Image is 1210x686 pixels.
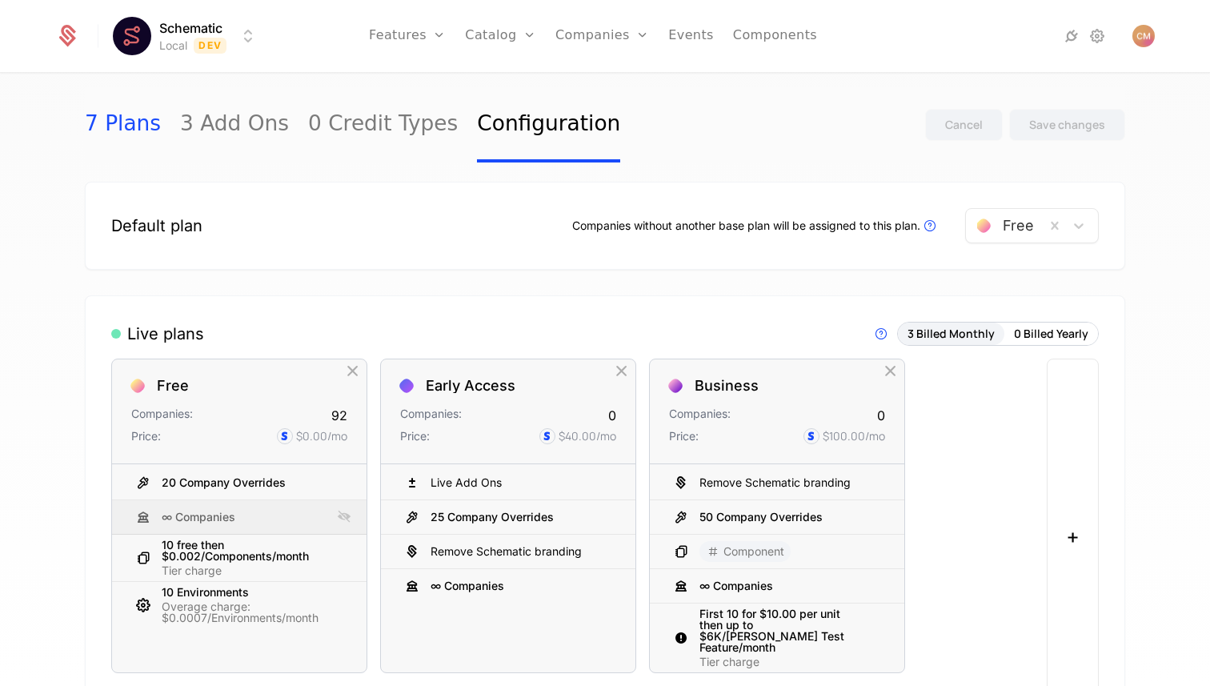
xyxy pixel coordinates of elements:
div: 50 Company Overrides [699,511,823,523]
a: Configuration [477,87,620,162]
div: Companies: [669,406,731,425]
div: Hide Entitlement [335,548,354,568]
div: Remove Schematic branding [699,475,851,491]
a: Integrations [1062,26,1081,46]
div: 0 [608,406,616,425]
div: Live plans [111,323,204,345]
div: 10 Environments [162,587,328,598]
button: Save changes [1009,109,1125,141]
div: Companies without another base plan will be assigned to this plan. [572,216,940,235]
button: 0 Billed Yearly [1004,323,1098,345]
div: ∞ Companies [431,580,504,592]
div: Price: [400,428,430,444]
div: Hide Entitlement [603,576,623,596]
div: $100.00 /mo [823,428,885,444]
div: Tier charge [162,565,328,576]
div: ∞ Companies [650,569,904,604]
button: 3 Billed Monthly [898,323,1004,345]
div: Price: [669,428,699,444]
div: Hide Entitlement [872,541,891,562]
div: Hide Entitlement [603,507,623,528]
div: Component [650,535,904,569]
div: Companies: [400,406,462,425]
button: Open user button [1132,25,1155,47]
div: Hide Entitlement [603,472,623,493]
div: ∞ Companies [699,580,773,592]
div: Remove Schematic branding [431,544,582,560]
div: ∞ Companies [112,500,367,535]
img: Schematic [113,17,151,55]
div: First 10 for $10.00 per unit then up to $6K/[PERSON_NAME] Test Feature/month [699,608,866,653]
img: Coleman McFarland [1132,25,1155,47]
div: Companies: [131,406,193,425]
div: 25 Company Overrides [431,511,554,523]
div: First 10 for $10.00 per unit then up to $6K/[PERSON_NAME] Test Feature/monthTier charge [650,604,904,673]
div: 10 free then $0.002/Components/month [162,540,328,562]
a: Settings [1088,26,1107,46]
div: Hide Entitlement [872,507,891,528]
div: 25 Company Overrides [381,500,635,535]
div: $0.00 /mo [296,428,347,444]
div: Save changes [1029,117,1105,133]
div: Hide Entitlement [335,595,354,616]
div: Hide Entitlement [603,541,623,562]
div: 20 Company Overrides [162,477,286,488]
div: Free [157,379,189,393]
div: Hide Entitlement [335,472,354,493]
button: Cancel [925,109,1003,141]
div: 50 Company Overrides [650,500,904,535]
div: $40.00 /mo [559,428,616,444]
div: Remove Schematic branding [650,466,904,500]
div: Default plan [111,215,202,237]
div: Cancel [945,117,983,133]
div: Local [159,38,187,54]
div: 0 [877,406,885,425]
button: Select environment [118,18,258,54]
span: Component [723,546,784,557]
div: Tier charge [699,656,866,668]
a: 0 Credit Types [308,87,458,162]
div: Show Entitlement [335,507,354,528]
div: Live Add Ons [381,466,635,500]
div: 20 Company Overrides [112,466,367,500]
div: 10 free then $0.002/Components/monthTier charge [112,535,367,582]
div: Overage charge: $0.0007/Environments/month [162,601,328,624]
div: 92 [331,406,347,425]
div: Live Add Ons [431,475,502,491]
div: Hide Entitlement [872,628,891,648]
div: 10 EnvironmentsOverage charge: $0.0007/Environments/month [112,582,367,628]
div: Hide Entitlement [872,576,891,596]
a: 7 Plans [85,87,161,162]
a: 3 Add Ons [180,87,289,162]
div: Early Access [426,379,515,393]
span: Dev [194,38,226,54]
span: Schematic [159,18,222,38]
div: Business [695,379,759,393]
div: Remove Schematic branding [381,535,635,569]
div: ∞ Companies [381,569,635,603]
div: Price: [131,428,161,444]
div: Hide Entitlement [872,472,891,493]
div: ∞ Companies [162,511,235,523]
